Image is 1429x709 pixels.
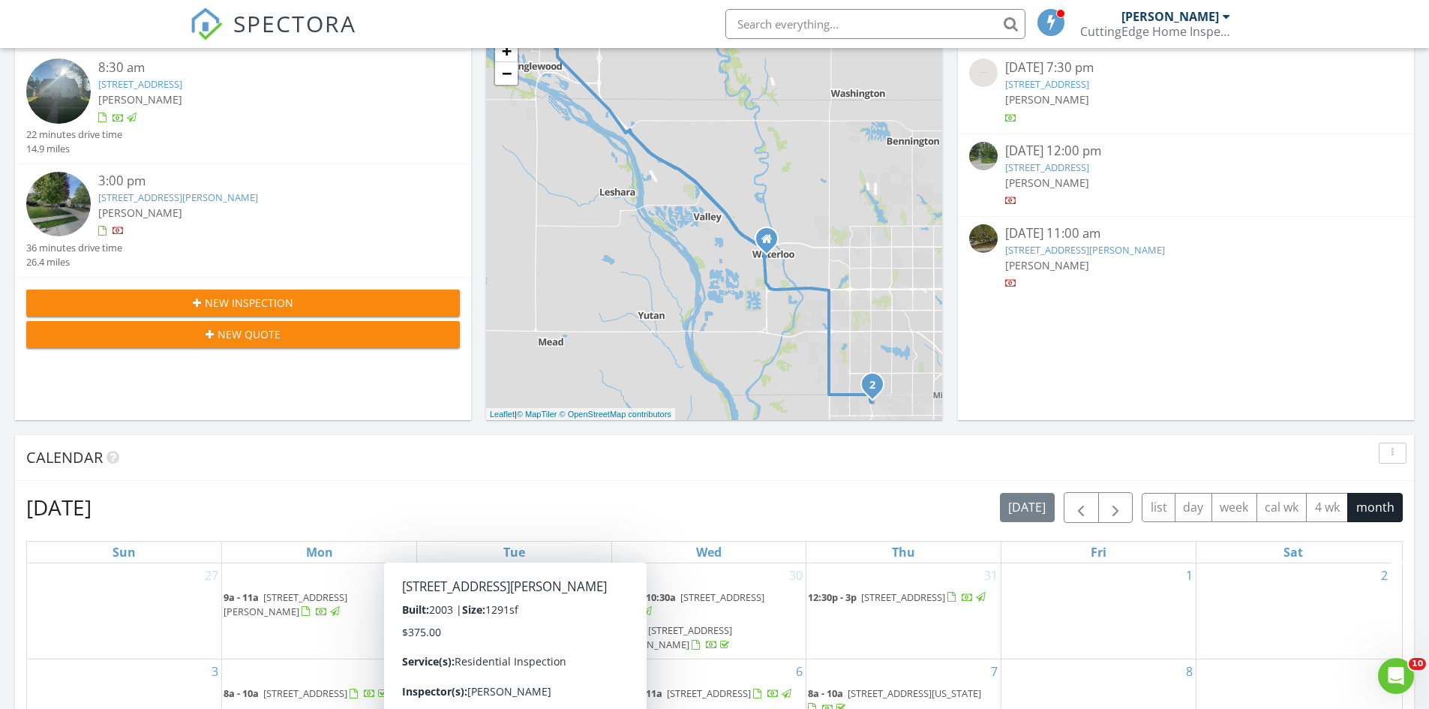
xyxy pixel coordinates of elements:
[1211,493,1257,522] button: week
[26,172,91,236] img: streetview
[98,77,182,91] a: [STREET_ADDRESS]
[98,59,424,77] div: 8:30 am
[806,563,1001,659] td: Go to July 31, 2025
[1183,563,1196,587] a: Go to August 1, 2025
[26,59,91,123] img: image_processing20250827887nvivu.jpeg
[419,589,610,621] a: 11:15a - 12:45p [STREET_ADDRESS]
[667,686,751,700] span: [STREET_ADDRESS]
[1088,542,1109,563] a: Friday
[599,659,611,683] a: Go to August 5, 2025
[808,590,857,604] span: 12:30p - 3p
[517,410,557,419] a: © MapTiler
[98,172,424,191] div: 3:00 pm
[614,623,732,651] a: 2p - 4p [STREET_ADDRESS][PERSON_NAME]
[397,563,416,587] a: Go to July 28, 2025
[1196,563,1391,659] td: Go to August 2, 2025
[1378,563,1391,587] a: Go to August 2, 2025
[419,622,610,640] a: 1p - 3p [STREET_ADDRESS]
[1142,493,1175,522] button: list
[224,686,259,700] span: 8a - 10a
[1306,493,1348,522] button: 4 wk
[224,590,347,618] a: 9a - 11a [STREET_ADDRESS][PERSON_NAME]
[614,590,764,618] a: 8:30a - 10:30a [STREET_ADDRESS]
[202,563,221,587] a: Go to July 27, 2025
[495,62,518,85] a: Zoom out
[969,224,998,253] img: streetview
[725,9,1025,39] input: Search everything...
[1183,659,1196,683] a: Go to August 8, 2025
[1064,492,1099,523] button: Previous month
[1378,658,1414,694] iframe: Intercom live chat
[872,384,881,393] div: 17845 Lillian St, Omaha, NE 68136
[110,542,139,563] a: Sunday
[26,142,122,156] div: 14.9 miles
[26,172,460,269] a: 3:00 pm [STREET_ADDRESS][PERSON_NAME] [PERSON_NAME] 36 minutes drive time 26.4 miles
[861,590,945,604] span: [STREET_ADDRESS]
[98,92,182,107] span: [PERSON_NAME]
[26,59,460,156] a: 8:30 am [STREET_ADDRESS] [PERSON_NAME] 22 minutes drive time 14.9 miles
[190,20,356,52] a: SPECTORA
[419,590,575,618] a: 11:15a - 12:45p [STREET_ADDRESS]
[495,40,518,62] a: Zoom in
[404,659,416,683] a: Go to August 4, 2025
[26,321,460,348] button: New Quote
[26,255,122,269] div: 26.4 miles
[1256,493,1307,522] button: cal wk
[416,563,611,659] td: Go to July 29, 2025
[614,685,805,703] a: 8:30a - 11a [STREET_ADDRESS]
[419,623,449,637] span: 1p - 3p
[793,659,806,683] a: Go to August 6, 2025
[26,128,122,142] div: 22 minutes drive time
[614,589,805,621] a: 8:30a - 10:30a [STREET_ADDRESS]
[592,563,611,587] a: Go to July 29, 2025
[1005,142,1367,161] div: [DATE] 12:00 pm
[1005,224,1367,243] div: [DATE] 11:00 am
[1409,658,1426,670] span: 10
[1005,176,1089,190] span: [PERSON_NAME]
[224,686,390,700] a: 8a - 10a [STREET_ADDRESS]
[419,623,580,637] a: 1p - 3p [STREET_ADDRESS]
[614,622,805,654] a: 2p - 4p [STREET_ADDRESS][PERSON_NAME]
[26,447,103,467] span: Calendar
[1005,77,1089,91] a: [STREET_ADDRESS]
[224,589,415,621] a: 9a - 11a [STREET_ADDRESS][PERSON_NAME]
[614,623,732,651] span: [STREET_ADDRESS][PERSON_NAME]
[808,686,843,700] span: 8a - 10a
[27,563,222,659] td: Go to July 27, 2025
[491,590,575,604] span: [STREET_ADDRESS]
[1005,161,1089,174] a: [STREET_ADDRESS]
[680,590,764,604] span: [STREET_ADDRESS]
[969,59,1403,125] a: [DATE] 7:30 pm [STREET_ADDRESS] [PERSON_NAME]
[560,410,671,419] a: © OpenStreetMap contributors
[209,659,221,683] a: Go to August 3, 2025
[486,408,675,421] div: |
[1175,493,1212,522] button: day
[969,142,998,170] img: streetview
[490,410,515,419] a: Leaflet
[1000,493,1055,522] button: [DATE]
[233,8,356,39] span: SPECTORA
[1098,492,1133,523] button: Next month
[205,295,293,311] span: New Inspection
[224,685,415,703] a: 8a - 10a [STREET_ADDRESS]
[98,191,258,204] a: [STREET_ADDRESS][PERSON_NAME]
[611,563,806,659] td: Go to July 30, 2025
[218,326,281,342] span: New Quote
[1005,258,1089,272] span: [PERSON_NAME]
[419,590,486,604] span: 11:15a - 12:45p
[969,224,1403,291] a: [DATE] 11:00 am [STREET_ADDRESS][PERSON_NAME] [PERSON_NAME]
[614,686,662,700] span: 8:30a - 11a
[303,542,336,563] a: Monday
[222,563,417,659] td: Go to July 28, 2025
[786,563,806,587] a: Go to July 30, 2025
[614,686,794,700] a: 8:30a - 11a [STREET_ADDRESS]
[869,380,875,391] i: 2
[969,59,998,87] img: streetview
[263,686,347,700] span: [STREET_ADDRESS]
[767,239,776,248] div: 23832 Harvest Heights Circle, Waterloo NE 68069
[453,623,537,637] span: [STREET_ADDRESS]
[808,589,999,607] a: 12:30p - 3p [STREET_ADDRESS]
[190,8,223,41] img: The Best Home Inspection Software - Spectora
[1121,9,1219,24] div: [PERSON_NAME]
[693,542,725,563] a: Wednesday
